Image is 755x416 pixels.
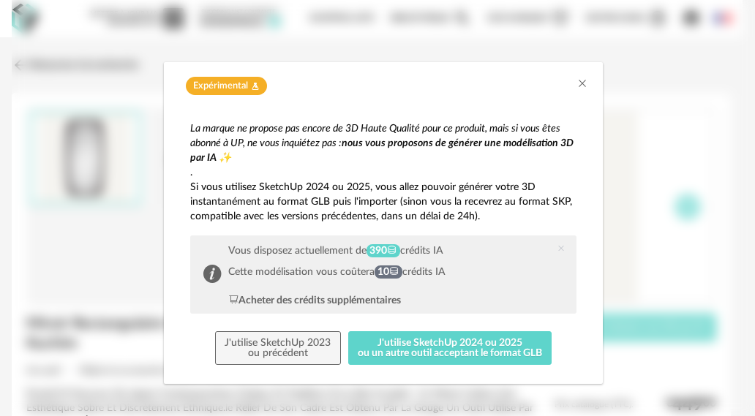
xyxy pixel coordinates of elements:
[215,331,341,365] button: J'utilise SketchUp 2023ou précédent
[251,80,260,92] span: Flask icon
[190,124,560,148] em: La marque ne propose pas encore de 3D Haute Qualité pour ce produit, mais si vous êtes abonné à U...
[375,265,402,279] span: 10
[367,244,400,257] span: 390
[228,245,446,257] div: Vous disposez actuellement de crédits IA
[164,62,603,383] div: dialog
[576,77,588,92] button: Close
[228,266,446,279] div: Cette modélisation vous coûtera crédits IA
[190,138,574,163] em: nous vous proposons de générer une modélisation 3D par IA ✨
[348,331,552,365] button: J'utilise SketchUp 2024 ou 2025ou un autre outil acceptant le format GLB
[228,293,401,308] div: Acheter des crédits supplémentaires
[193,80,248,92] span: Expérimental
[190,165,576,180] p: .
[190,180,576,224] p: Si vous utilisez SketchUp 2024 ou 2025, vous allez pouvoir générer votre 3D instantanément au for...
